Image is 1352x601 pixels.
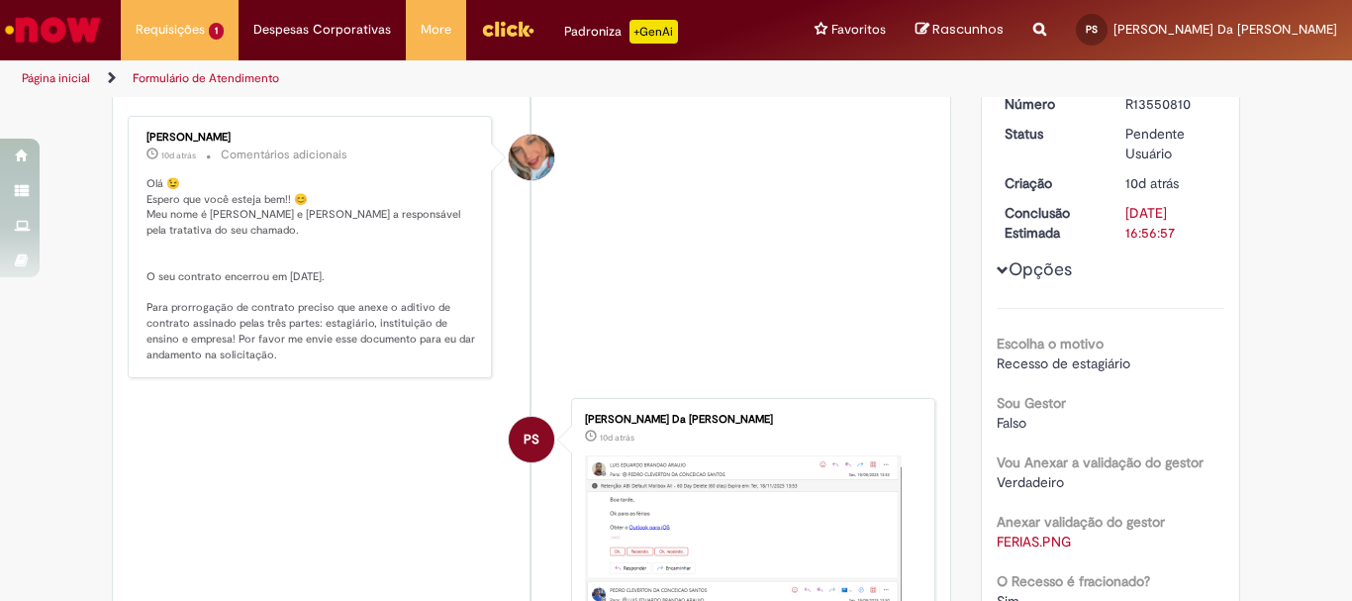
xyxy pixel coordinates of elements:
[146,132,476,144] div: [PERSON_NAME]
[990,94,1111,114] dt: Número
[997,335,1104,352] b: Escolha o motivo
[997,572,1150,590] b: O Recesso é fracionado?
[990,203,1111,243] dt: Conclusão Estimada
[161,150,196,161] time: 19/09/2025 14:21:16
[509,135,554,180] div: Jacqueline Andrade Galani
[1125,203,1217,243] div: [DATE] 16:56:57
[509,417,554,462] div: Pedro Cleverton Da Conceicao Santos
[1125,174,1179,192] span: 10d atrás
[136,20,205,40] span: Requisições
[1113,21,1337,38] span: [PERSON_NAME] Da [PERSON_NAME]
[253,20,391,40] span: Despesas Corporativas
[1125,124,1217,163] div: Pendente Usuário
[990,124,1111,144] dt: Status
[1125,174,1179,192] time: 19/09/2025 13:56:54
[524,416,539,463] span: PS
[209,23,224,40] span: 1
[997,354,1130,372] span: Recesso de estagiário
[831,20,886,40] span: Favoritos
[1125,173,1217,193] div: 19/09/2025 13:56:54
[221,147,347,163] small: Comentários adicionais
[481,14,534,44] img: click_logo_yellow_360x200.png
[133,70,279,86] a: Formulário de Atendimento
[997,513,1165,531] b: Anexar validação do gestor
[585,414,915,426] div: [PERSON_NAME] Da [PERSON_NAME]
[1125,94,1217,114] div: R13550810
[600,432,634,444] span: 10d atrás
[1086,23,1098,36] span: PS
[146,176,476,362] p: Olá 😉 Espero que você esteja bem!! 😊 Meu nome é [PERSON_NAME] e [PERSON_NAME] a responsável pela ...
[161,150,196,161] span: 10d atrás
[629,20,678,44] p: +GenAi
[997,533,1071,551] a: Download de FERIAS.PNG
[600,432,634,444] time: 19/09/2025 13:56:49
[990,173,1111,193] dt: Criação
[2,10,104,50] img: ServiceNow
[997,414,1026,432] span: Falso
[22,70,90,86] a: Página inicial
[932,20,1004,39] span: Rascunhos
[15,60,887,97] ul: Trilhas de página
[997,394,1066,412] b: Sou Gestor
[421,20,451,40] span: More
[997,473,1064,491] span: Verdadeiro
[564,20,678,44] div: Padroniza
[997,453,1204,471] b: Vou Anexar a validação do gestor
[916,21,1004,40] a: Rascunhos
